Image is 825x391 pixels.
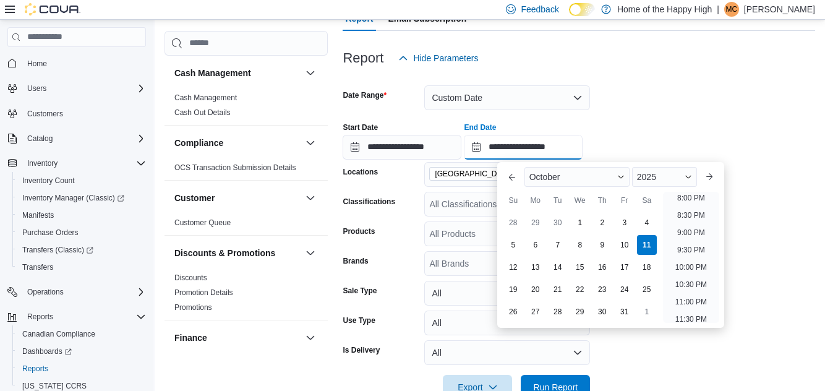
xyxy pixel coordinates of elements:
[524,167,630,187] div: Button. Open the month selector. October is currently selected.
[165,160,328,180] div: Compliance
[503,280,523,299] div: day-19
[17,225,83,240] a: Purchase Orders
[503,257,523,277] div: day-12
[637,257,657,277] div: day-18
[22,364,48,374] span: Reports
[174,273,207,282] a: Discounts
[502,212,658,323] div: October, 2025
[672,208,710,223] li: 8:30 PM
[343,197,395,207] label: Classifications
[724,2,739,17] div: Matthew Cracknell
[174,218,231,227] a: Customer Queue
[670,294,712,309] li: 11:00 PM
[12,189,151,207] a: Inventory Manager (Classic)
[424,281,590,306] button: All
[22,81,146,96] span: Users
[343,167,378,177] label: Locations
[25,3,80,15] img: Cova
[632,167,697,187] div: Button. Open the year selector. 2025 is currently selected.
[699,167,719,187] button: Next month
[503,191,523,210] div: Su
[617,2,712,17] p: Home of the Happy High
[12,325,151,343] button: Canadian Compliance
[174,93,237,103] span: Cash Management
[526,257,545,277] div: day-13
[615,280,635,299] div: day-24
[637,235,657,255] div: day-11
[303,246,318,260] button: Discounts & Promotions
[12,172,151,189] button: Inventory Count
[165,90,328,125] div: Cash Management
[670,312,712,327] li: 11:30 PM
[548,213,568,233] div: day-30
[592,257,612,277] div: day-16
[393,46,483,71] button: Hide Parameters
[12,343,151,360] a: Dashboards
[174,137,223,149] h3: Compliance
[503,213,523,233] div: day-28
[22,56,146,71] span: Home
[22,156,62,171] button: Inventory
[22,245,93,255] span: Transfers (Classic)
[22,156,146,171] span: Inventory
[17,344,77,359] a: Dashboards
[343,226,375,236] label: Products
[22,329,95,339] span: Canadian Compliance
[615,257,635,277] div: day-17
[663,192,719,323] ul: Time
[303,135,318,150] button: Compliance
[17,260,146,275] span: Transfers
[637,172,656,182] span: 2025
[22,210,54,220] span: Manifests
[637,280,657,299] div: day-25
[17,260,58,275] a: Transfers
[548,302,568,322] div: day-28
[27,158,58,168] span: Inventory
[526,213,545,233] div: day-29
[435,168,531,180] span: [GEOGRAPHIC_DATA] - The Shed District - Fire & Flower
[672,243,710,257] li: 9:30 PM
[17,191,129,205] a: Inventory Manager (Classic)
[174,93,237,102] a: Cash Management
[429,167,547,181] span: Winnipeg - The Shed District - Fire & Flower
[2,105,151,122] button: Customers
[174,163,296,172] a: OCS Transaction Submission Details
[165,270,328,320] div: Discounts & Promotions
[27,312,53,322] span: Reports
[592,235,612,255] div: day-9
[424,311,590,335] button: All
[637,213,657,233] div: day-4
[12,241,151,259] a: Transfers (Classic)
[592,191,612,210] div: Th
[343,286,377,296] label: Sale Type
[27,287,64,297] span: Operations
[343,122,378,132] label: Start Date
[174,192,301,204] button: Customer
[22,106,146,121] span: Customers
[303,191,318,205] button: Customer
[526,235,545,255] div: day-6
[548,191,568,210] div: Tu
[637,302,657,322] div: day-1
[672,225,710,240] li: 9:00 PM
[2,155,151,172] button: Inventory
[22,228,79,238] span: Purchase Orders
[569,16,570,17] span: Dark Mode
[22,381,87,391] span: [US_STATE] CCRS
[343,51,383,66] h3: Report
[165,215,328,235] div: Customer
[570,235,590,255] div: day-8
[526,280,545,299] div: day-20
[22,131,146,146] span: Catalog
[17,327,146,342] span: Canadian Compliance
[17,243,98,257] a: Transfers (Classic)
[22,56,52,71] a: Home
[27,109,63,119] span: Customers
[174,332,301,344] button: Finance
[174,67,301,79] button: Cash Management
[303,66,318,80] button: Cash Management
[12,224,151,241] button: Purchase Orders
[2,283,151,301] button: Operations
[174,137,301,149] button: Compliance
[12,259,151,276] button: Transfers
